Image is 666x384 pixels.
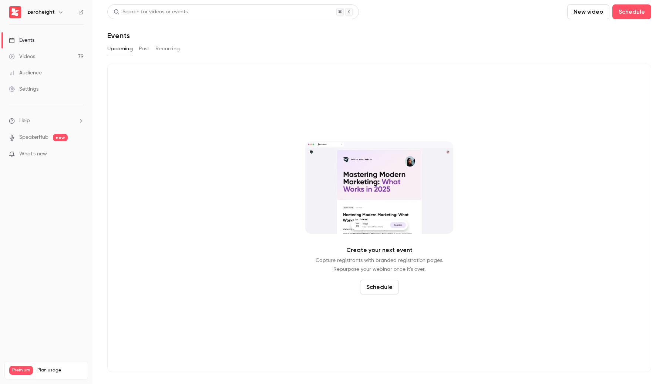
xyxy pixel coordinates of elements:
[9,85,38,93] div: Settings
[19,150,47,158] span: What's new
[9,117,84,125] li: help-dropdown-opener
[9,53,35,60] div: Videos
[37,367,83,373] span: Plan usage
[155,43,180,55] button: Recurring
[114,8,188,16] div: Search for videos or events
[19,134,48,141] a: SpeakerHub
[107,31,130,40] h1: Events
[612,4,651,19] button: Schedule
[9,366,33,375] span: Premium
[27,9,55,16] h6: zeroheight
[9,37,34,44] div: Events
[19,117,30,125] span: Help
[346,246,413,255] p: Create your next event
[139,43,149,55] button: Past
[360,280,399,294] button: Schedule
[9,6,21,18] img: zeroheight
[53,134,68,141] span: new
[316,256,443,274] p: Capture registrants with branded registration pages. Repurpose your webinar once it's over.
[107,43,133,55] button: Upcoming
[75,151,84,158] iframe: Noticeable Trigger
[567,4,609,19] button: New video
[9,69,42,77] div: Audience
